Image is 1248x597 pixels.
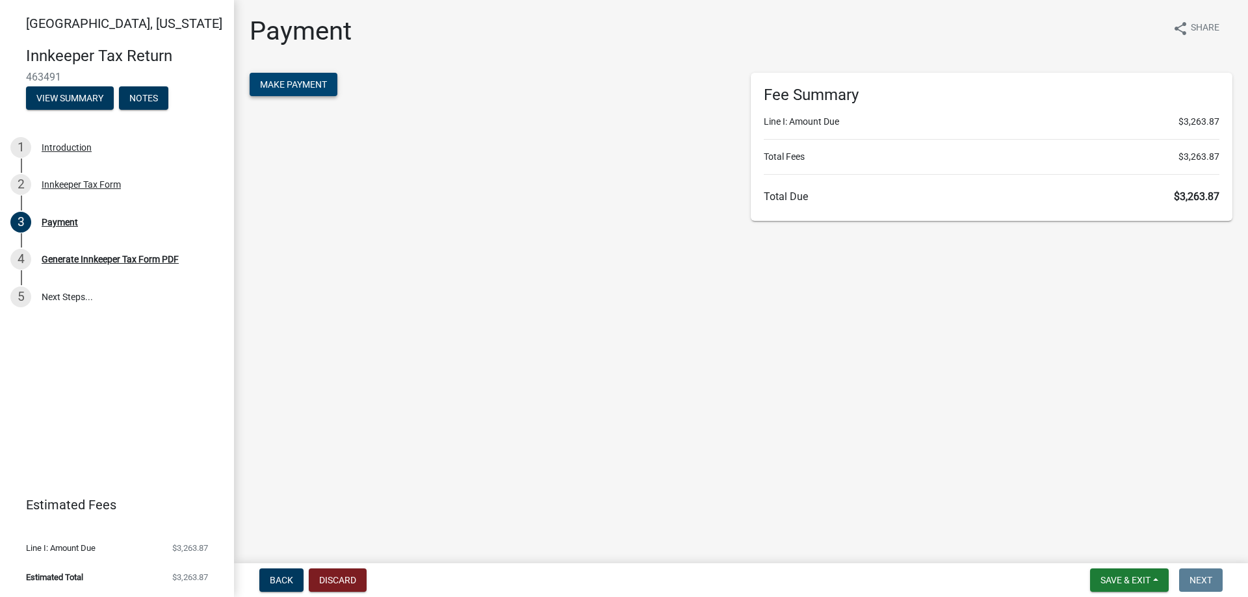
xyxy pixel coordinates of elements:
button: Discard [309,568,367,592]
wm-modal-confirm: Notes [119,94,168,104]
button: Back [259,568,304,592]
button: Next [1179,568,1223,592]
i: share [1173,21,1188,36]
span: Back [270,575,293,585]
div: 4 [10,249,31,270]
span: Save & Exit [1100,575,1150,585]
div: 2 [10,174,31,195]
div: 3 [10,212,31,233]
span: $3,263.87 [1178,150,1219,164]
li: Line I: Amount Due [764,115,1219,129]
div: 1 [10,137,31,158]
button: Save & Exit [1090,568,1169,592]
span: $3,263.87 [1174,190,1219,203]
h6: Fee Summary [764,86,1219,105]
div: 5 [10,286,31,307]
span: Share [1191,21,1219,36]
button: Notes [119,86,168,110]
span: Line I: Amount Due [26,544,96,552]
div: Innkeeper Tax Form [42,180,121,189]
span: $3,263.87 [172,544,208,552]
span: $3,263.87 [1178,115,1219,129]
li: Total Fees [764,150,1219,164]
h1: Payment [250,16,352,47]
span: $3,263.87 [172,573,208,581]
a: Estimated Fees [10,492,213,518]
div: Introduction [42,143,92,152]
button: Make Payment [250,73,337,96]
span: [GEOGRAPHIC_DATA], [US_STATE] [26,16,222,31]
h6: Total Due [764,190,1219,203]
div: Generate Innkeeper Tax Form PDF [42,255,179,264]
h4: Innkeeper Tax Return [26,47,224,66]
wm-modal-confirm: Summary [26,94,114,104]
div: Payment [42,218,78,227]
button: View Summary [26,86,114,110]
button: shareShare [1162,16,1230,41]
span: Make Payment [260,79,327,90]
span: Estimated Total [26,573,83,581]
span: 463491 [26,71,208,83]
span: Next [1189,575,1212,585]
